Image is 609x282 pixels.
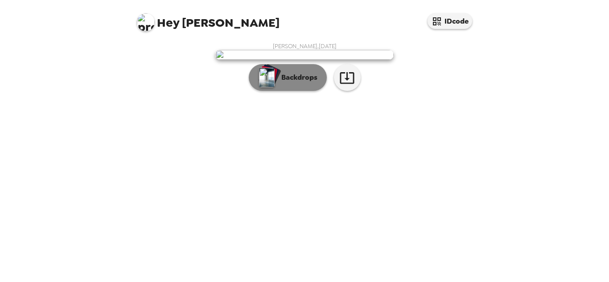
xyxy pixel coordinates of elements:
[137,9,280,29] span: [PERSON_NAME]
[428,13,472,29] button: IDcode
[273,42,337,50] span: [PERSON_NAME] , [DATE]
[215,50,394,60] img: user
[157,15,179,31] span: Hey
[137,13,155,31] img: profile pic
[277,72,317,83] p: Backdrops
[249,64,327,91] button: Backdrops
